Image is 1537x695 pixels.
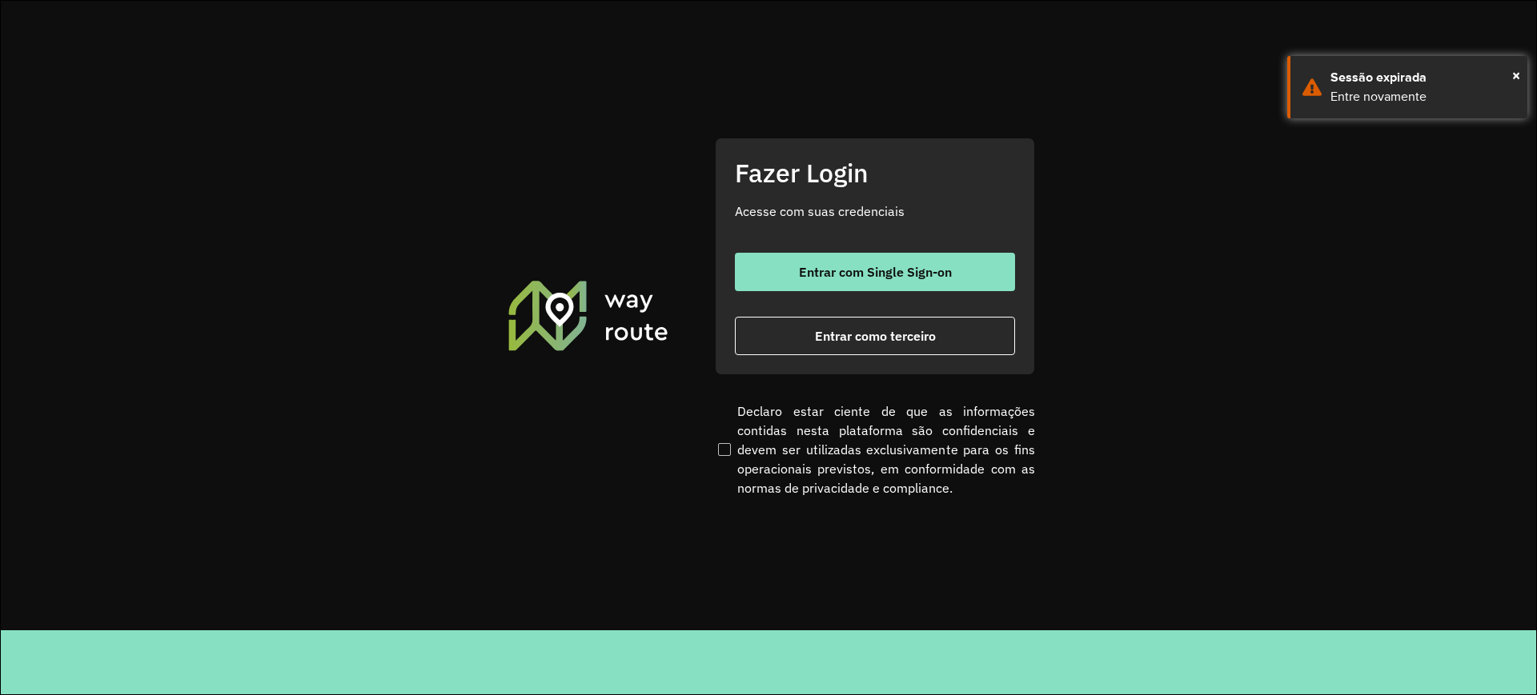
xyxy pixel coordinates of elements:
button: button [735,253,1015,291]
span: Entrar com Single Sign-on [799,266,952,278]
label: Declaro estar ciente de que as informações contidas nesta plataforma são confidenciais e devem se... [715,401,1035,497]
button: Close [1512,63,1520,87]
h2: Fazer Login [735,158,1015,188]
span: × [1512,63,1520,87]
img: Roteirizador AmbevTech [506,278,671,352]
span: Entrar como terceiro [815,330,936,342]
p: Acesse com suas credenciais [735,202,1015,221]
div: Entre novamente [1330,87,1515,106]
div: Sessão expirada [1330,68,1515,87]
button: button [735,317,1015,355]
